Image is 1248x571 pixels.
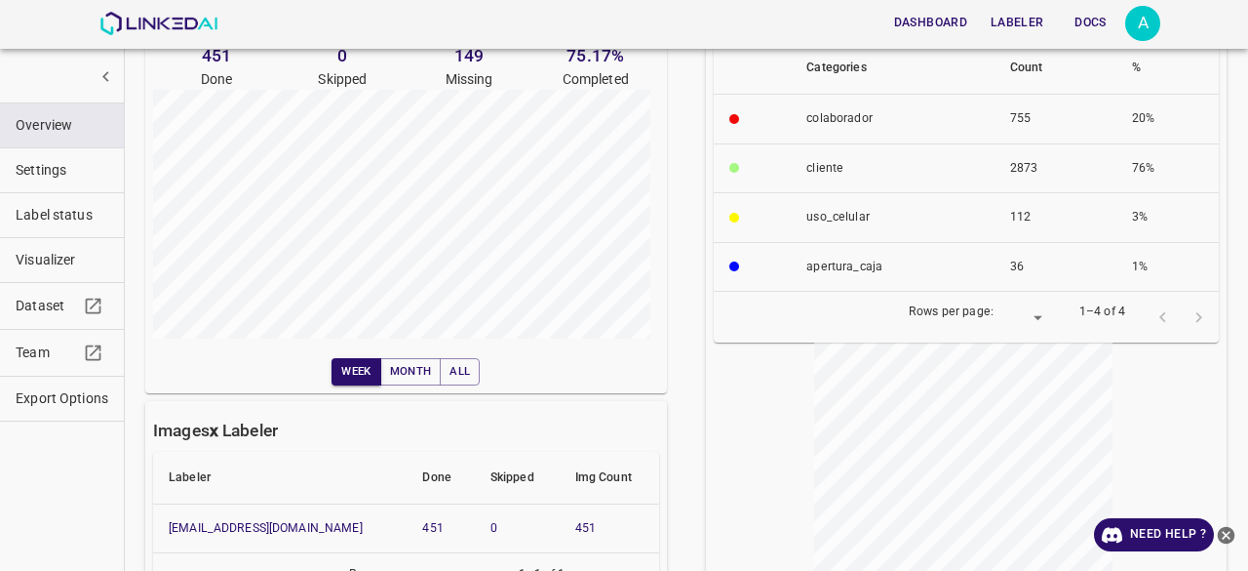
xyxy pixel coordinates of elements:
th: 76% [1116,143,1219,193]
div: A [1125,6,1160,41]
h6: 149 [406,42,532,69]
button: Open settings [1125,6,1160,41]
a: [EMAIL_ADDRESS][DOMAIN_NAME] [169,521,363,535]
a: Docs [1055,3,1125,43]
span: Visualizer [16,250,108,270]
h6: 0 [280,42,407,69]
a: Need Help ? [1094,518,1214,551]
th: 20% [1116,95,1219,144]
p: Rows per page: [909,304,994,321]
th: colaborador [791,95,994,144]
button: Week [331,358,380,386]
th: % [1116,42,1219,95]
p: Done [153,69,280,90]
p: Skipped [280,69,407,90]
button: Dashboard [886,7,975,39]
th: Img Count [560,452,659,505]
th: 755 [994,95,1116,144]
a: Dashboard [882,3,979,43]
th: 3% [1116,193,1219,243]
th: 36 [994,242,1116,292]
span: Dataset [16,296,78,316]
th: Categories [791,42,994,95]
button: All [440,358,480,386]
th: Done [407,452,474,505]
th: 1% [1116,242,1219,292]
img: LinkedAI [99,12,217,35]
th: Labeler [153,452,407,505]
p: Missing [406,69,532,90]
a: 451 [422,521,443,535]
b: x [210,421,218,440]
span: Export Options [16,388,108,409]
button: show more [88,59,124,95]
th: 112 [994,193,1116,243]
th: ​​cliente [791,143,994,193]
a: Labeler [979,3,1055,43]
span: Overview [16,115,108,136]
p: 1–4 of 4 [1079,304,1125,321]
button: Docs [1059,7,1121,39]
button: Labeler [983,7,1051,39]
button: close-help [1214,518,1238,551]
button: Month [380,358,442,386]
h6: Images Labeler [153,417,278,444]
p: Completed [532,69,659,90]
th: 2873 [994,143,1116,193]
span: Label status [16,205,108,225]
div: ​ [1001,305,1048,331]
a: 0 [490,521,497,535]
th: Skipped [475,452,560,505]
span: Team [16,343,78,363]
th: apertura_caja [791,242,994,292]
a: 451 [575,521,596,535]
th: Count [994,42,1116,95]
span: Settings [16,160,108,181]
h6: 75.17 % [532,42,659,69]
h6: 451 [153,42,280,69]
th: uso_celular [791,193,994,243]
